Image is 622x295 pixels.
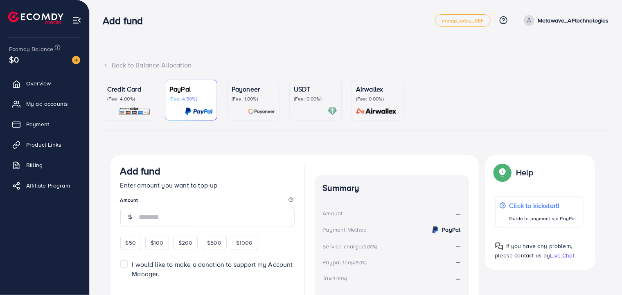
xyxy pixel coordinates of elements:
[516,168,534,177] p: Help
[6,96,83,112] a: My ad accounts
[456,257,460,266] strong: --
[6,116,83,132] a: Payment
[550,251,575,259] span: Live Chat
[232,84,275,94] p: Payoneer
[6,75,83,92] a: Overview
[323,226,367,234] div: Payment Method
[6,136,83,153] a: Product Links
[430,225,440,235] img: credit
[8,11,63,24] img: logo
[126,239,136,247] span: $50
[509,214,576,223] p: Guide to payment via PayPal
[248,107,275,116] img: card
[185,107,213,116] img: card
[294,96,337,102] p: (Fee: 0.00%)
[323,242,380,250] div: Service charge
[120,197,295,207] legend: Amount
[9,45,53,53] span: Ecomdy Balance
[6,157,83,173] a: Billing
[509,201,576,210] p: Click to kickstart!
[26,141,61,149] span: Product Links
[323,258,370,266] div: Paypal fee
[442,226,461,234] strong: PayPal
[6,177,83,194] a: Affiliate Program
[323,183,461,193] h4: Summary
[538,16,609,25] p: Metawave_AFtechnologies
[456,209,460,218] strong: --
[72,16,81,25] img: menu
[207,239,221,247] span: $500
[495,242,572,259] span: If you have any problem, please contact us by
[120,180,295,190] p: Enter amount you want to top-up
[236,239,253,247] span: $1000
[328,107,337,116] img: card
[331,275,347,282] small: (3.00%)
[107,84,151,94] p: Credit Card
[442,18,484,23] span: metap_oday_REF
[351,259,367,266] small: (4.50%)
[120,165,160,177] h3: Add fund
[26,100,68,108] span: My ad accounts
[456,241,460,250] strong: --
[587,258,616,289] iframe: Chat
[107,96,151,102] p: (Fee: 4.00%)
[232,96,275,102] p: (Fee: 1.00%)
[323,209,343,217] div: Amount
[323,274,350,282] div: Tax
[103,60,609,70] div: Back to Balance Allocation
[435,14,491,27] a: metap_oday_REF
[178,239,193,247] span: $200
[26,161,43,169] span: Billing
[456,274,460,283] strong: --
[9,54,19,65] span: $0
[354,107,399,116] img: card
[169,84,213,94] p: PayPal
[362,244,378,250] small: (3.00%)
[151,239,164,247] span: $100
[26,181,70,190] span: Affiliate Program
[495,242,503,250] img: Popup guide
[26,120,49,128] span: Payment
[103,15,149,27] h3: Add fund
[521,15,609,26] a: Metawave_AFtechnologies
[118,107,151,116] img: card
[356,84,399,94] p: Airwallex
[132,260,293,278] span: I would like to make a donation to support my Account Manager.
[294,84,337,94] p: USDT
[356,96,399,102] p: (Fee: 0.00%)
[26,79,51,87] span: Overview
[495,165,510,180] img: Popup guide
[72,56,80,64] img: image
[169,96,213,102] p: (Fee: 4.50%)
